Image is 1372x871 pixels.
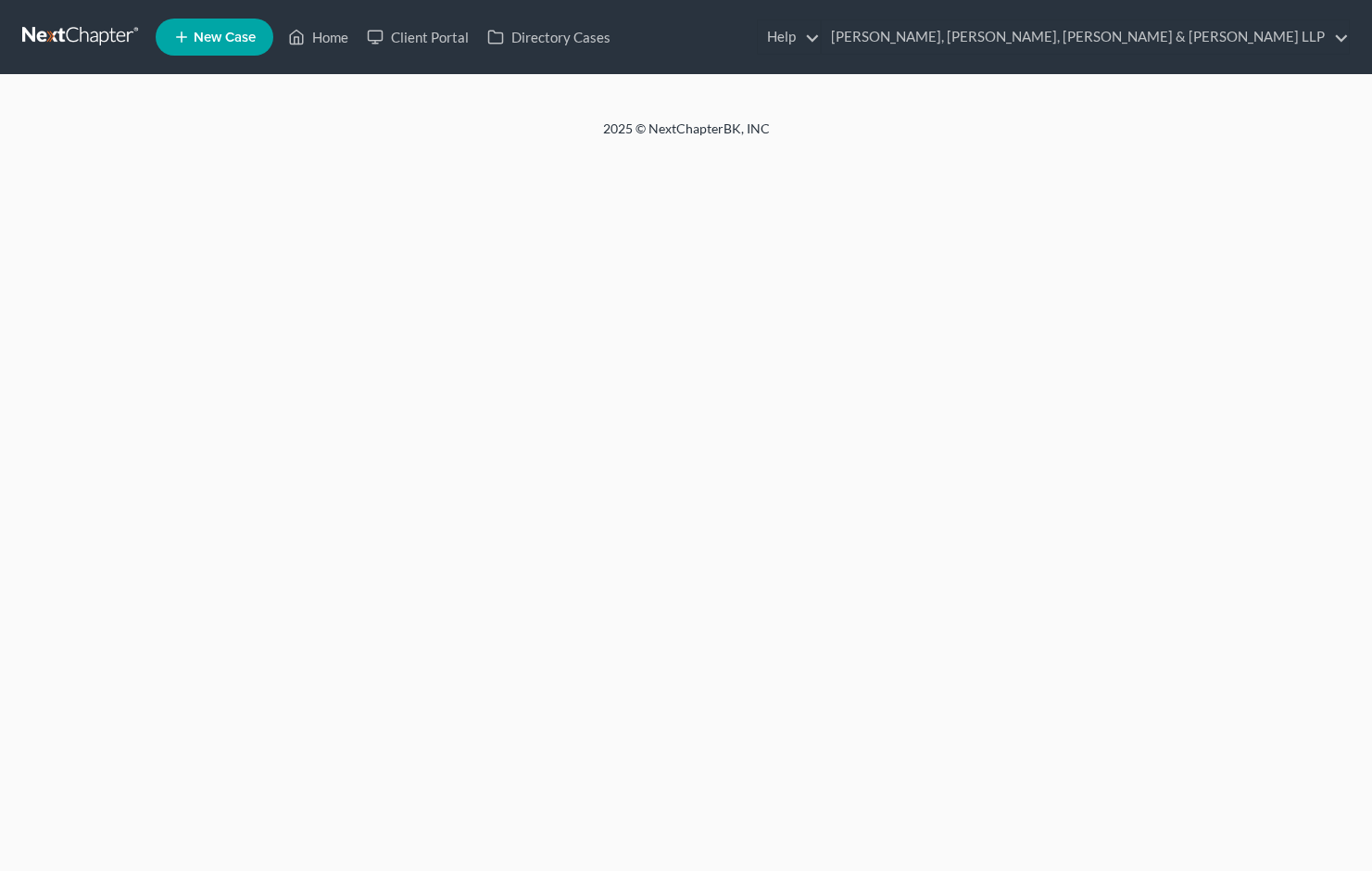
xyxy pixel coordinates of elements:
a: Directory Cases [478,20,620,54]
a: Client Portal [358,20,478,54]
div: 2025 © NextChapterBK, INC [158,120,1215,153]
a: Help [758,20,820,54]
a: [PERSON_NAME], [PERSON_NAME], [PERSON_NAME] & [PERSON_NAME] LLP [822,20,1349,54]
new-legal-case-button: New Case [156,19,273,56]
a: Home [279,20,358,54]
